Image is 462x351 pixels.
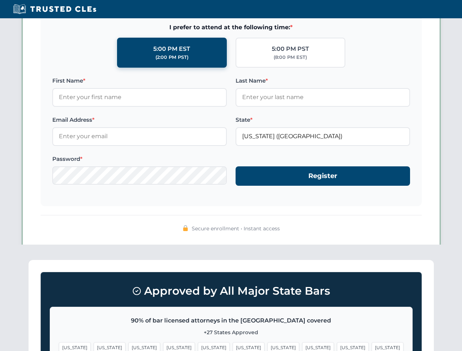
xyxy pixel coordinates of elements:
[52,76,227,85] label: First Name
[11,4,98,15] img: Trusted CLEs
[192,224,280,233] span: Secure enrollment • Instant access
[52,127,227,146] input: Enter your email
[236,116,410,124] label: State
[236,166,410,186] button: Register
[52,155,227,163] label: Password
[236,88,410,106] input: Enter your last name
[272,44,309,54] div: 5:00 PM PST
[236,127,410,146] input: Florida (FL)
[59,328,403,336] p: +27 States Approved
[52,116,227,124] label: Email Address
[274,54,307,61] div: (8:00 PM EST)
[153,44,190,54] div: 5:00 PM EST
[183,225,188,231] img: 🔒
[52,88,227,106] input: Enter your first name
[59,316,403,325] p: 90% of bar licensed attorneys in the [GEOGRAPHIC_DATA] covered
[50,281,413,301] h3: Approved by All Major State Bars
[155,54,188,61] div: (2:00 PM PST)
[236,76,410,85] label: Last Name
[52,23,410,32] span: I prefer to attend at the following time:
